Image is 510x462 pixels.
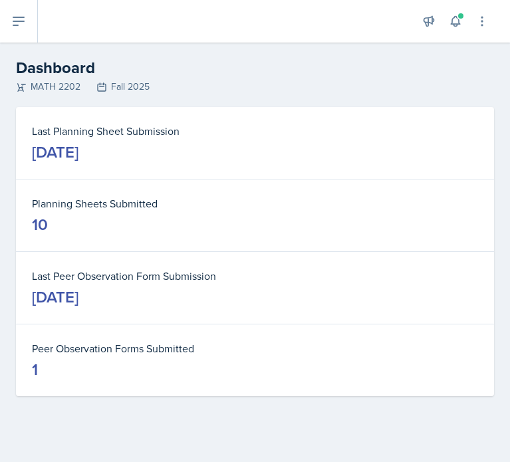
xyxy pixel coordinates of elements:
div: 1 [32,359,38,380]
div: 10 [32,214,48,235]
dt: Last Planning Sheet Submission [32,123,478,139]
dt: Peer Observation Forms Submitted [32,340,478,356]
h2: Dashboard [16,56,494,80]
div: [DATE] [32,287,78,308]
div: [DATE] [32,142,78,163]
div: MATH 2202 Fall 2025 [16,80,494,94]
dt: Last Peer Observation Form Submission [32,268,478,284]
dt: Planning Sheets Submitted [32,195,478,211]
